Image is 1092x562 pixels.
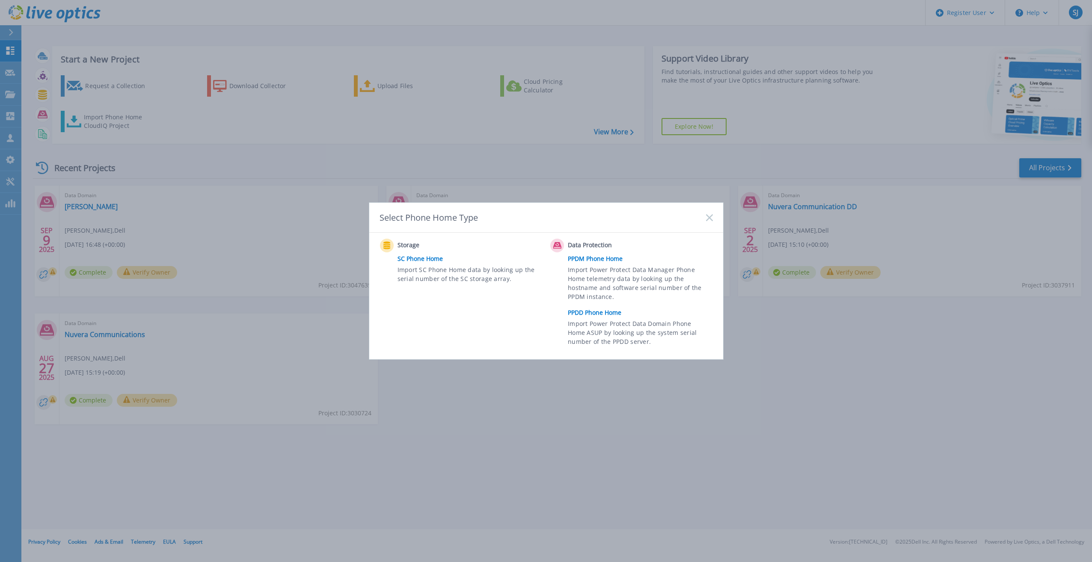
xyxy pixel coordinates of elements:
[568,319,710,349] span: Import Power Protect Data Domain Phone Home ASUP by looking up the system serial number of the PP...
[568,265,710,305] span: Import Power Protect Data Manager Phone Home telemetry data by looking up the hostname and softwa...
[398,265,540,285] span: Import SC Phone Home data by looking up the serial number of the SC storage array.
[398,252,546,265] a: SC Phone Home
[380,212,479,223] div: Select Phone Home Type
[398,240,483,251] span: Storage
[568,240,653,251] span: Data Protection
[568,306,717,319] a: PPDD Phone Home
[568,252,717,265] a: PPDM Phone Home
